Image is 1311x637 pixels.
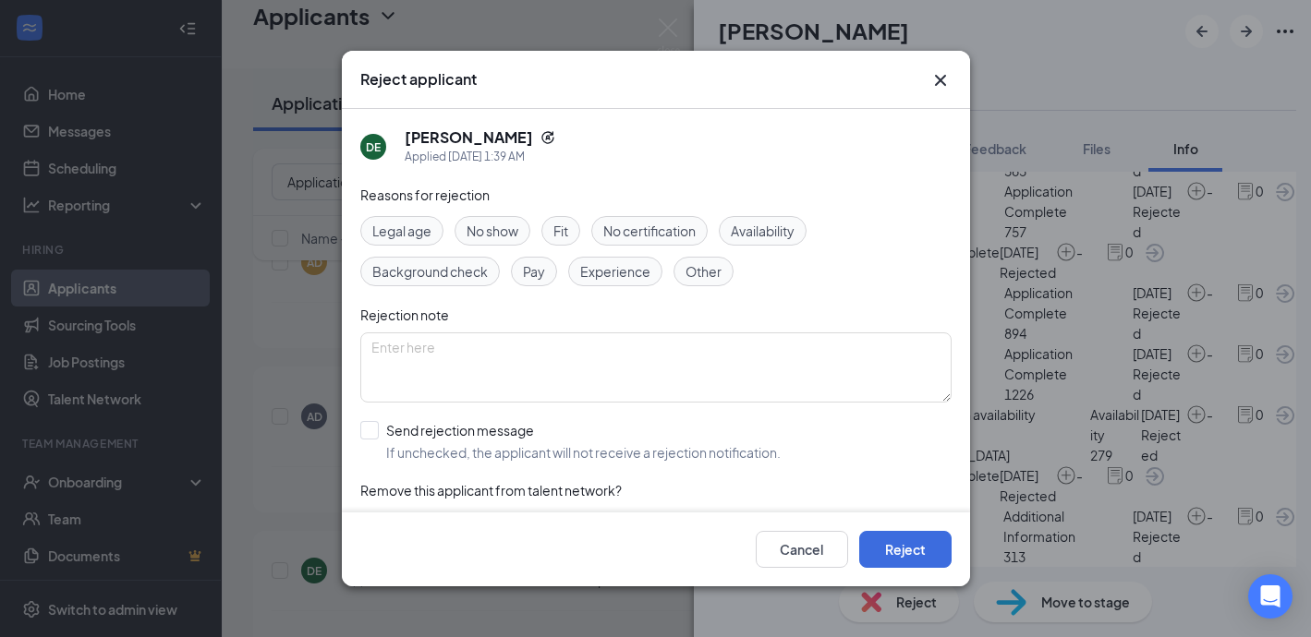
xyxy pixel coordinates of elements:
div: DE [366,139,381,155]
button: Cancel [756,531,848,568]
span: Remove this applicant from talent network? [360,482,622,499]
span: Pay [523,261,545,282]
span: Experience [580,261,650,282]
h3: Reject applicant [360,69,477,90]
button: Reject [859,531,952,568]
span: Rejection note [360,306,449,323]
span: Availability [731,221,795,241]
h5: [PERSON_NAME] [405,127,533,148]
span: No certification [603,221,696,241]
span: No show [467,221,518,241]
span: Legal age [372,221,431,241]
span: Fit [553,221,568,241]
button: Close [929,69,952,91]
svg: Cross [929,69,952,91]
span: Background check [372,261,488,282]
span: Other [686,261,722,282]
span: Reasons for rejection [360,186,490,203]
div: Applied [DATE] 1:39 AM [405,148,555,166]
svg: Reapply [540,130,555,145]
div: Open Intercom Messenger [1248,574,1293,619]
